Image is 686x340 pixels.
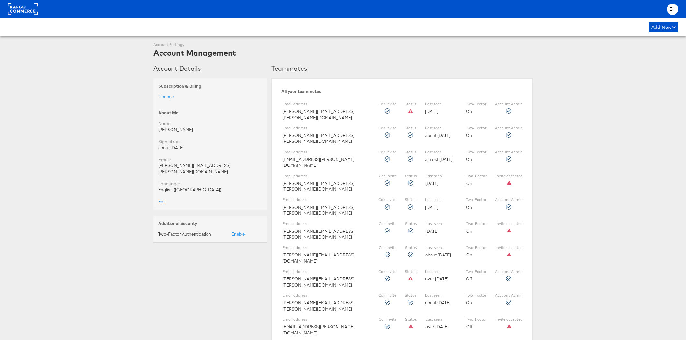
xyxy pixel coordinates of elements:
div: [PERSON_NAME][EMAIL_ADDRESS][PERSON_NAME][DOMAIN_NAME] [282,198,370,216]
div: [DATE] [425,198,457,210]
div: On [466,245,487,258]
label: Can invite [378,102,396,107]
label: Email: [158,157,171,163]
div: [PERSON_NAME][EMAIL_ADDRESS][PERSON_NAME][DOMAIN_NAME] [282,269,370,288]
div: About Me [158,110,262,116]
label: Can invite [378,293,396,298]
label: Last seen [425,150,457,155]
label: Last seen [425,269,457,275]
label: Two-Factor [466,269,487,275]
label: Email address [282,174,370,179]
h3: Account Details [153,64,267,72]
a: Manage [158,94,174,100]
a: Edit [158,199,166,205]
label: Status [405,245,417,251]
label: Email address [282,126,370,131]
label: Invite accepted [496,221,523,227]
div: [DATE] [425,102,457,114]
label: Account Admin [495,126,523,131]
label: Can invite [379,317,396,322]
label: Two-Factor [466,245,487,251]
label: Signed up: [158,139,179,145]
label: Two-Factor [466,150,487,155]
div: Subscription & Billing [158,83,262,89]
div: On [466,174,487,186]
label: Can invite [378,198,396,203]
div: On [466,221,487,234]
div: On [466,150,487,162]
label: Account Admin [495,102,523,107]
label: Email address [282,198,370,203]
label: Account Admin [495,198,523,203]
label: Email address [282,245,370,251]
div: On [466,198,487,210]
label: Two-Factor [466,221,487,227]
div: [PERSON_NAME][EMAIL_ADDRESS][DOMAIN_NAME] [282,245,370,264]
label: Email address [282,102,370,107]
div: [PERSON_NAME] [158,127,262,133]
label: Can invite [379,174,396,179]
label: Two-Factor [466,126,487,131]
label: Account Admin [495,150,523,155]
label: Can invite [378,150,396,155]
div: English ([GEOGRAPHIC_DATA]) [158,187,262,193]
label: Last seen [425,126,457,131]
div: On [466,126,487,138]
div: Off [466,269,487,282]
label: Last seen [425,245,458,251]
label: Status [405,317,417,322]
div: [PERSON_NAME][EMAIL_ADDRESS][PERSON_NAME][DOMAIN_NAME] [282,126,370,144]
label: Can invite [379,221,396,227]
div: Account Management [153,47,236,58]
label: Can invite [379,245,396,251]
label: Email address [282,293,370,298]
div: about [DATE] [425,126,457,138]
label: Last seen [425,174,458,179]
div: [DATE] [425,174,458,186]
div: [DATE] [425,221,458,234]
div: [PERSON_NAME][EMAIL_ADDRESS][PERSON_NAME][DOMAIN_NAME] [282,293,370,312]
div: about [DATE] [425,245,458,258]
label: Last seen [425,221,458,227]
div: over [DATE] [425,317,458,330]
div: [PERSON_NAME][EMAIL_ADDRESS][PERSON_NAME][DOMAIN_NAME] [282,221,370,240]
div: On [466,102,487,114]
label: Two-Factor [466,317,487,322]
div: [PERSON_NAME][EMAIL_ADDRESS][PERSON_NAME][DOMAIN_NAME] [282,102,370,120]
label: Invite accepted [496,245,523,251]
div: about [DATE] [158,145,262,151]
label: Email address [282,150,370,155]
label: Status [405,150,416,155]
label: Status [405,198,416,203]
label: Language: [158,181,180,187]
div: Additional Security [158,221,262,227]
div: Two-Factor Authentication [158,231,214,237]
label: Invite accepted [496,174,523,179]
label: Status [405,269,416,275]
div: [PERSON_NAME][EMAIL_ADDRESS][PERSON_NAME][DOMAIN_NAME] [282,174,370,192]
label: Can invite [378,126,396,131]
label: Email address [282,269,370,275]
span: EH [669,7,676,11]
label: Last seen [425,293,457,298]
div: over [DATE] [425,269,457,282]
label: Email address [282,221,370,227]
label: Status [405,102,416,107]
label: Two-Factor [466,102,487,107]
label: Status [405,293,416,298]
label: Status [405,221,417,227]
div: Account Settings [153,42,236,48]
div: [EMAIL_ADDRESS][PERSON_NAME][DOMAIN_NAME] [282,150,370,168]
div: Add New [649,22,678,32]
div: almost [DATE] [425,150,457,162]
label: Status [405,126,416,131]
div: [PERSON_NAME][EMAIL_ADDRESS][PERSON_NAME][DOMAIN_NAME] [158,163,262,175]
label: Last seen [425,317,458,322]
div: [EMAIL_ADDRESS][PERSON_NAME][DOMAIN_NAME] [282,317,370,336]
a: Enable [231,231,245,237]
label: Last seen [425,198,457,203]
label: Can invite [378,269,396,275]
div: On [466,293,487,306]
div: about [DATE] [425,293,457,306]
h3: Teammates [271,64,533,72]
